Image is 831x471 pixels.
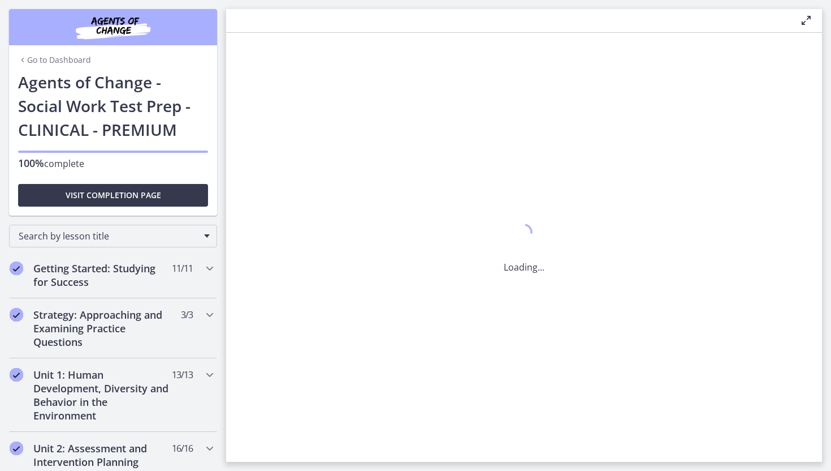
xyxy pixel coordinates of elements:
[33,368,171,422] h2: Unit 1: Human Development, Diversity and Behavior in the Environment
[10,262,23,275] i: Completed
[33,308,171,349] h2: Strategy: Approaching and Examining Practice Questions
[9,225,217,247] div: Search by lesson title
[504,260,544,274] p: Loading...
[18,156,44,170] span: 100%
[19,230,198,242] span: Search by lesson title
[18,54,91,66] a: Go to Dashboard
[33,262,171,289] h2: Getting Started: Studying for Success
[10,442,23,455] i: Completed
[18,184,208,207] button: Visit completion page
[18,70,208,142] h1: Agents of Change - Social Work Test Prep - CLINICAL - PREMIUM
[172,262,193,275] span: 11 / 11
[181,308,193,322] span: 3 / 3
[172,368,193,382] span: 13 / 13
[10,368,23,382] i: Completed
[172,442,193,455] span: 16 / 16
[18,156,208,170] p: complete
[45,14,181,41] img: Agents of Change Social Work Test Prep
[33,442,171,469] h2: Unit 2: Assessment and Intervention Planning
[504,221,544,247] div: 1
[10,308,23,322] i: Completed
[66,189,161,202] span: Visit completion page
